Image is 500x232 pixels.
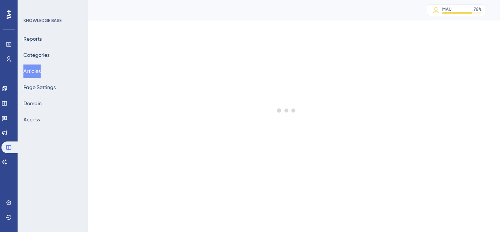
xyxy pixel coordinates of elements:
button: Categories [23,48,49,62]
div: 76 % [474,6,482,12]
div: MAU [442,6,452,12]
button: Articles [23,65,41,78]
button: Reports [23,32,42,45]
div: KNOWLEDGE BASE [23,18,61,23]
button: Access [23,113,40,126]
button: Domain [23,97,42,110]
button: Page Settings [23,81,56,94]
